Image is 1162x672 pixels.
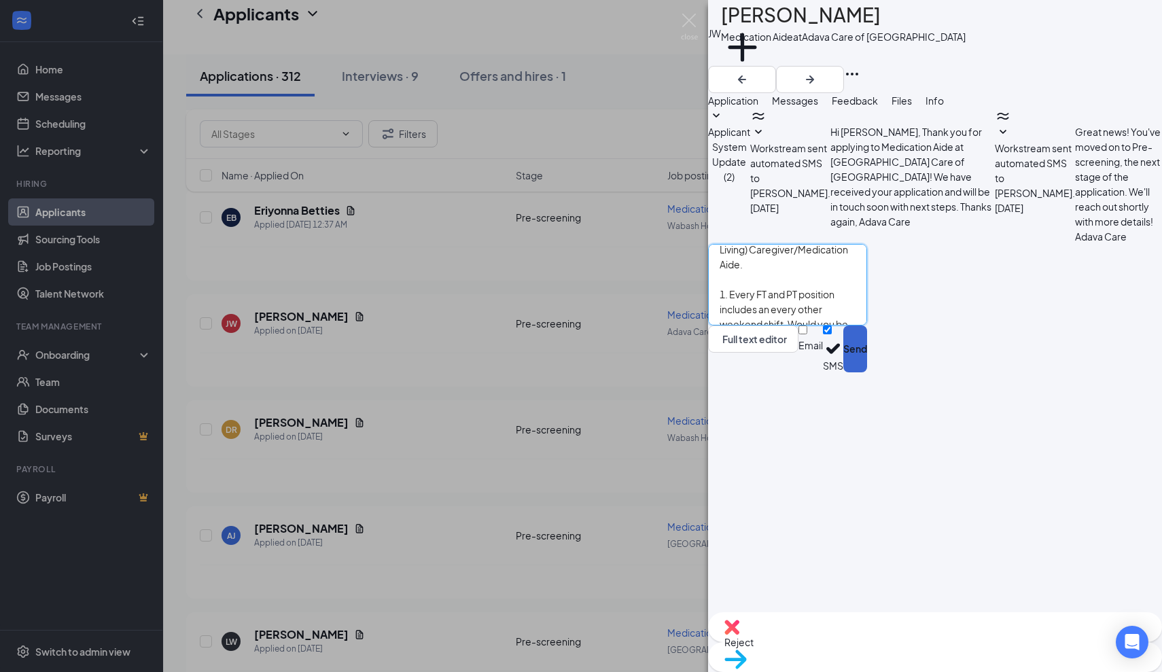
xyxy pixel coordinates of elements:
input: Email [798,325,807,334]
button: Full text editorPen [708,325,798,353]
input: SMS [823,325,832,334]
button: PlusAdd a tag [721,26,764,84]
button: ArrowLeftNew [708,66,776,93]
svg: SmallChevronDown [995,124,1011,141]
span: Feedback [832,94,878,107]
button: ArrowRight [776,66,844,93]
span: Info [926,94,944,107]
div: Open Intercom Messenger [1116,626,1148,658]
svg: ArrowLeftNew [734,71,750,88]
svg: SmallChevronDown [708,108,724,124]
span: [DATE] [750,200,779,215]
span: Workstream sent automated SMS to [PERSON_NAME]. [995,142,1075,199]
div: Email [798,338,823,352]
span: [DATE] [995,200,1023,215]
textarea: Thank you for applying for the Adava Care (Formerly [PERSON_NAME]'s Senior Living) Caregiver/Medi... [708,244,867,325]
span: Reject [724,636,754,648]
svg: ArrowRight [802,71,818,88]
span: Applicant System Update (2) [708,126,750,183]
div: Medication Aide at Adava Care of [GEOGRAPHIC_DATA] [721,30,966,43]
button: Send [843,325,867,372]
span: Great news! You've moved on to Pre-screening, the next stage of the application. We'll reach out ... [1075,126,1161,243]
svg: Plus [721,26,764,69]
span: Files [892,94,912,107]
svg: Ellipses [844,66,860,82]
span: Application [708,94,758,107]
button: SmallChevronDownApplicant System Update (2) [708,108,750,184]
svg: Checkmark [823,338,843,359]
svg: WorkstreamLogo [750,108,767,124]
div: JW [708,26,721,41]
span: Messages [772,94,818,107]
svg: SmallChevronDown [750,124,767,141]
span: Hi [PERSON_NAME], Thank you for applying to Medication Aide at [GEOGRAPHIC_DATA] Care of [GEOGRAP... [830,126,991,228]
div: SMS [823,359,843,372]
svg: WorkstreamLogo [995,108,1011,124]
span: Workstream sent automated SMS to [PERSON_NAME]. [750,142,830,199]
